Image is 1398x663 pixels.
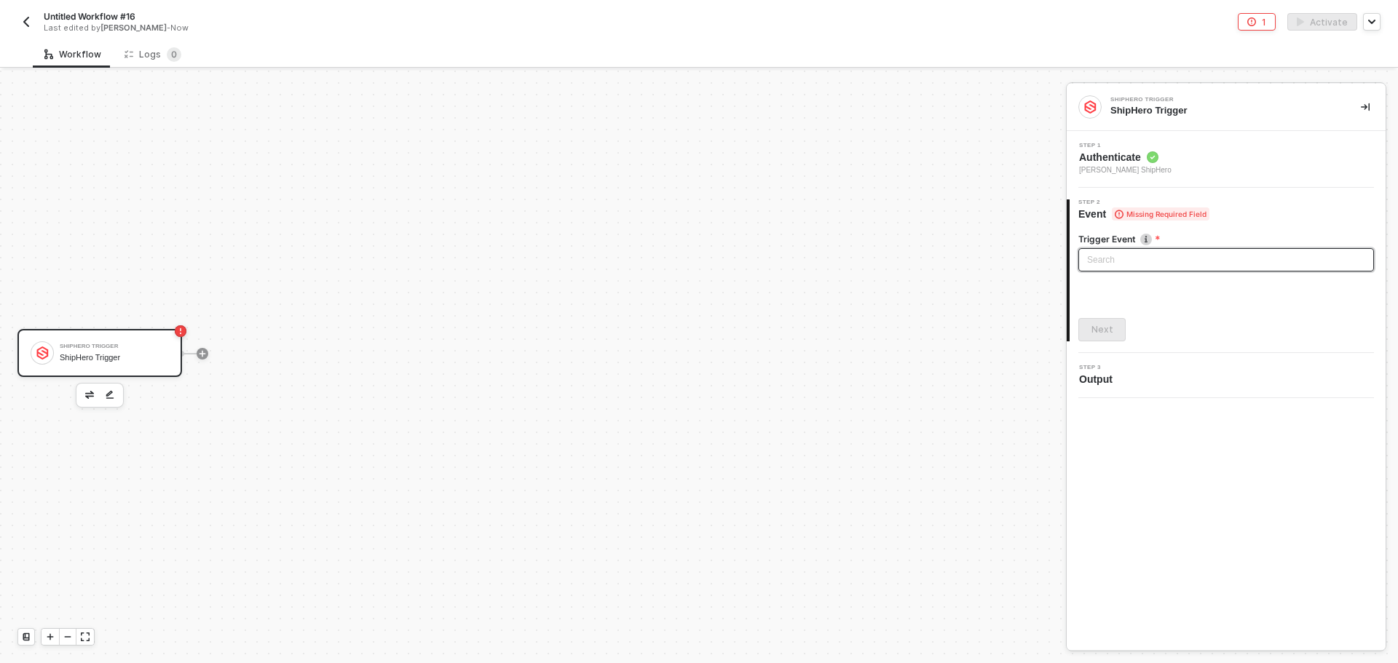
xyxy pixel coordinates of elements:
span: icon-error-page [175,325,186,337]
label: Trigger Event [1078,233,1374,245]
div: ShipHero Trigger [60,353,169,362]
img: integration-icon [1083,100,1097,114]
span: Event [1078,207,1209,221]
button: Next [1078,318,1126,341]
button: edit-cred [101,386,119,404]
span: Untitled Workflow #16 [44,10,135,23]
span: [PERSON_NAME] ShipHero [1079,164,1172,176]
span: [PERSON_NAME] [100,23,167,33]
div: Step 1Authenticate [PERSON_NAME] ShipHero [1067,143,1386,176]
span: Step 1 [1079,143,1172,148]
div: ShipHero Trigger [60,344,169,349]
span: icon-play [198,349,207,358]
div: Logs [125,47,181,62]
div: Last edited by - Now [44,23,666,33]
span: Output [1079,372,1118,386]
span: icon-play [46,632,55,641]
span: Authenticate [1079,150,1172,164]
span: Step 2 [1078,199,1209,205]
span: Missing Required Field [1112,207,1209,221]
span: icon-minus [63,632,72,641]
div: 1 [1262,16,1266,28]
span: icon-collapse-right [1361,103,1370,111]
button: 1 [1238,13,1276,31]
span: icon-error-page [1247,17,1256,26]
button: back [17,13,35,31]
div: Workflow [44,49,101,60]
img: edit-cred [106,390,114,400]
div: Step 2Event Missing Required FieldTrigger Eventicon-infoSearchNext [1067,199,1386,341]
img: icon-info [1140,234,1152,245]
span: Step 3 [1079,365,1118,370]
img: icon [36,346,49,360]
img: back [20,16,32,28]
sup: 0 [167,47,181,62]
span: icon-expand [81,632,90,641]
div: ShipHero Trigger [1110,97,1329,103]
div: ShipHero Trigger [1110,104,1338,117]
button: activateActivate [1287,13,1357,31]
img: edit-cred [85,391,94,398]
button: edit-cred [81,386,98,404]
